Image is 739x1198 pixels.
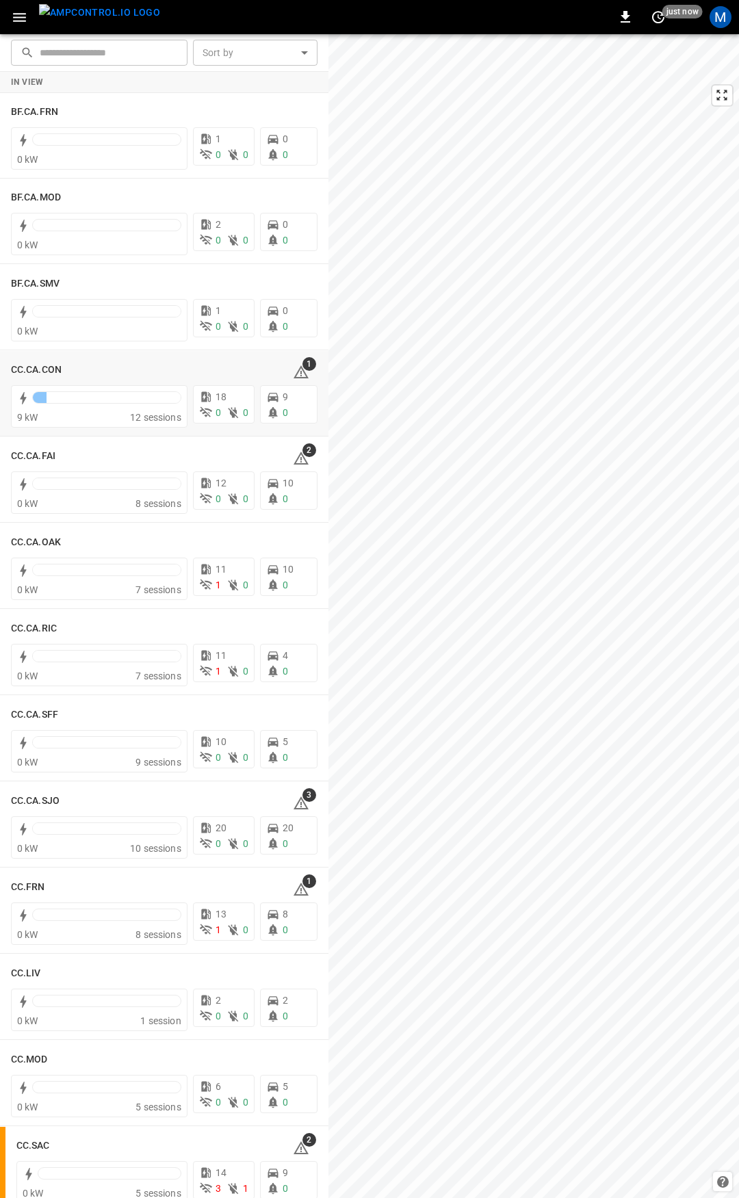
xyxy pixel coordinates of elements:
[216,1081,221,1092] span: 6
[243,1097,248,1108] span: 0
[16,1138,50,1154] h6: CC.SAC
[17,584,38,595] span: 0 kW
[135,929,181,940] span: 8 sessions
[216,391,226,402] span: 18
[283,838,288,849] span: 0
[283,493,288,504] span: 0
[283,219,288,230] span: 0
[216,995,221,1006] span: 2
[283,235,288,246] span: 0
[17,929,38,940] span: 0 kW
[17,239,38,250] span: 0 kW
[216,149,221,160] span: 0
[11,105,58,120] h6: BF.CA.FRN
[216,219,221,230] span: 2
[302,443,316,457] span: 2
[216,493,221,504] span: 0
[216,909,226,920] span: 13
[283,822,294,833] span: 20
[135,584,181,595] span: 7 sessions
[17,326,38,337] span: 0 kW
[243,838,248,849] span: 0
[243,1011,248,1021] span: 0
[283,407,288,418] span: 0
[283,995,288,1006] span: 2
[135,757,181,768] span: 9 sessions
[216,580,221,590] span: 1
[283,149,288,160] span: 0
[283,924,288,935] span: 0
[283,564,294,575] span: 10
[17,154,38,165] span: 0 kW
[283,391,288,402] span: 9
[216,666,221,677] span: 1
[243,752,248,763] span: 0
[302,788,316,802] span: 3
[216,1011,221,1021] span: 0
[216,736,226,747] span: 10
[243,1183,248,1194] span: 1
[243,580,248,590] span: 0
[243,235,248,246] span: 0
[243,924,248,935] span: 0
[216,1167,226,1178] span: 14
[302,357,316,371] span: 1
[283,650,288,661] span: 4
[11,190,61,205] h6: BF.CA.MOD
[283,1183,288,1194] span: 0
[283,909,288,920] span: 8
[130,412,181,423] span: 12 sessions
[283,1097,288,1108] span: 0
[11,449,55,464] h6: CC.CA.FAI
[283,1167,288,1178] span: 9
[662,5,703,18] span: just now
[17,843,38,854] span: 0 kW
[302,874,316,888] span: 1
[216,235,221,246] span: 0
[243,321,248,332] span: 0
[216,305,221,316] span: 1
[283,305,288,316] span: 0
[216,1097,221,1108] span: 0
[328,34,739,1198] canvas: Map
[216,650,226,661] span: 11
[216,407,221,418] span: 0
[17,1102,38,1112] span: 0 kW
[283,666,288,677] span: 0
[216,924,221,935] span: 1
[11,707,58,722] h6: CC.CA.SFF
[11,535,61,550] h6: CC.CA.OAK
[647,6,669,28] button: set refresh interval
[11,276,60,291] h6: BF.CA.SMV
[11,794,60,809] h6: CC.CA.SJO
[216,478,226,489] span: 12
[302,1133,316,1147] span: 2
[283,752,288,763] span: 0
[17,670,38,681] span: 0 kW
[135,670,181,681] span: 7 sessions
[11,1052,48,1067] h6: CC.MOD
[135,498,181,509] span: 8 sessions
[11,966,41,981] h6: CC.LIV
[283,1081,288,1092] span: 5
[39,4,160,21] img: ampcontrol.io logo
[216,822,226,833] span: 20
[283,133,288,144] span: 0
[216,321,221,332] span: 0
[216,564,226,575] span: 11
[17,757,38,768] span: 0 kW
[135,1102,181,1112] span: 5 sessions
[243,149,248,160] span: 0
[283,321,288,332] span: 0
[243,407,248,418] span: 0
[17,498,38,509] span: 0 kW
[283,1011,288,1021] span: 0
[216,752,221,763] span: 0
[243,493,248,504] span: 0
[283,736,288,747] span: 5
[11,77,44,87] strong: In View
[216,838,221,849] span: 0
[11,363,62,378] h6: CC.CA.CON
[11,880,45,895] h6: CC.FRN
[283,580,288,590] span: 0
